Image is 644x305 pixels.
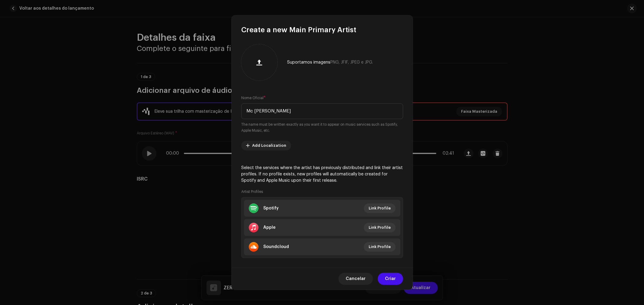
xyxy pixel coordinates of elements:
[241,165,403,184] p: Select the services where the artist has previously distributed and link their artist profiles. I...
[364,242,396,252] button: Link Profile
[346,273,366,285] span: Cancelar
[330,60,373,64] span: PNG, JFIF, JPEG e JPG.
[364,203,396,213] button: Link Profile
[241,189,263,195] small: Artist Profiles
[385,273,396,285] span: Criar
[263,244,289,249] div: Soundcloud
[364,223,396,232] button: Link Profile
[263,206,279,211] div: Spotify
[263,225,276,230] div: Apple
[369,241,391,253] span: Link Profile
[338,273,373,285] button: Cancelar
[241,103,403,119] input: Nome Oficial
[369,202,391,214] span: Link Profile
[241,25,356,35] span: Create a new Main Primary Artist
[378,273,403,285] button: Criar
[369,222,391,234] span: Link Profile
[241,121,403,134] small: The name must be written exactly as you want it to appear on music services such as Spotify, Appl...
[252,140,286,152] span: Add Localization
[287,60,373,65] div: Suportamos imagens
[241,95,264,101] small: Nome Oficial
[241,141,291,150] button: Add Localization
